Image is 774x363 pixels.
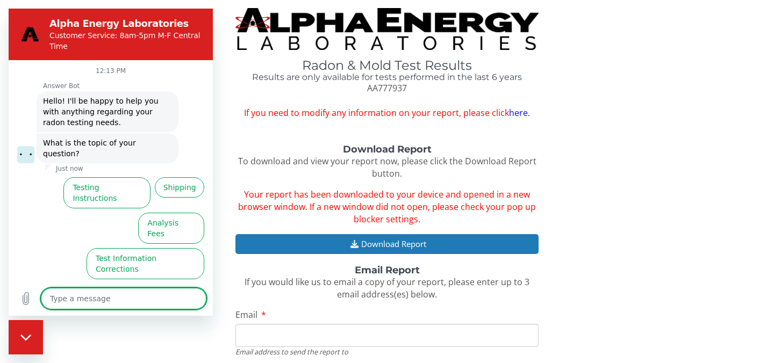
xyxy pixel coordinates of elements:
a: here. [509,107,530,119]
p: Customer Service: 8am-5pm M-F Central Time [41,21,193,43]
span: Email [235,309,257,321]
button: Download Report [235,234,539,254]
h1: Radon & Mold Test Results [235,59,539,72]
p: Just now [47,156,75,164]
img: TightCrop.jpg [235,8,539,50]
p: 12:13 PM [87,58,117,67]
span: If you need to modify any information on your report, please click [235,107,539,119]
button: Testing Instructions [55,169,142,200]
h4: Results are only available for tests performed in the last 6 years [235,72,539,82]
div: Email address to send the report to [235,347,539,357]
iframe: Messaging window [9,9,213,316]
button: Test Information Corrections [78,239,196,271]
span: Your report has been downloaded to your device and opened in a new browser window. If a new windo... [238,188,536,225]
strong: Download Report [343,143,432,155]
iframe: Button to launch messaging window, conversation in progress [9,320,43,354]
span: Hello! I'll be happy to help you with anything regarding your radon testing needs. [34,87,163,119]
span: AA777937 [367,82,407,94]
span: What is the topic of your question? [34,129,163,150]
strong: Email Report [355,264,420,276]
h2: Alpha Energy Laboratories [41,9,193,21]
p: Answer Bot [34,73,204,82]
button: Analysis Fees [130,204,196,235]
button: Shipping [146,169,196,189]
button: Upload file [6,279,28,301]
span: To download and view your report now, please click the Download Report button. [238,155,536,179]
span: If you would like us to email a copy of your report, please enter up to 3 email address(es) below. [245,276,529,300]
